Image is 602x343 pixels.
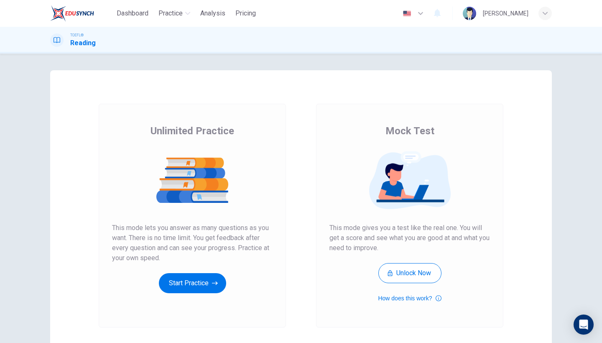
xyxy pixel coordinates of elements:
[483,8,528,18] div: [PERSON_NAME]
[150,124,234,138] span: Unlimited Practice
[155,6,194,21] button: Practice
[70,38,96,48] h1: Reading
[158,8,183,18] span: Practice
[385,124,434,138] span: Mock Test
[197,6,229,21] button: Analysis
[232,6,259,21] button: Pricing
[402,10,412,17] img: en
[378,293,441,303] button: How does this work?
[378,263,441,283] button: Unlock Now
[329,223,490,253] span: This mode gives you a test like the real one. You will get a score and see what you are good at a...
[112,223,273,263] span: This mode lets you answer as many questions as you want. There is no time limit. You get feedback...
[117,8,148,18] span: Dashboard
[113,6,152,21] button: Dashboard
[159,273,226,293] button: Start Practice
[200,8,225,18] span: Analysis
[50,5,94,22] img: EduSynch logo
[463,7,476,20] img: Profile picture
[50,5,113,22] a: EduSynch logo
[235,8,256,18] span: Pricing
[574,315,594,335] div: Open Intercom Messenger
[70,32,84,38] span: TOEFL®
